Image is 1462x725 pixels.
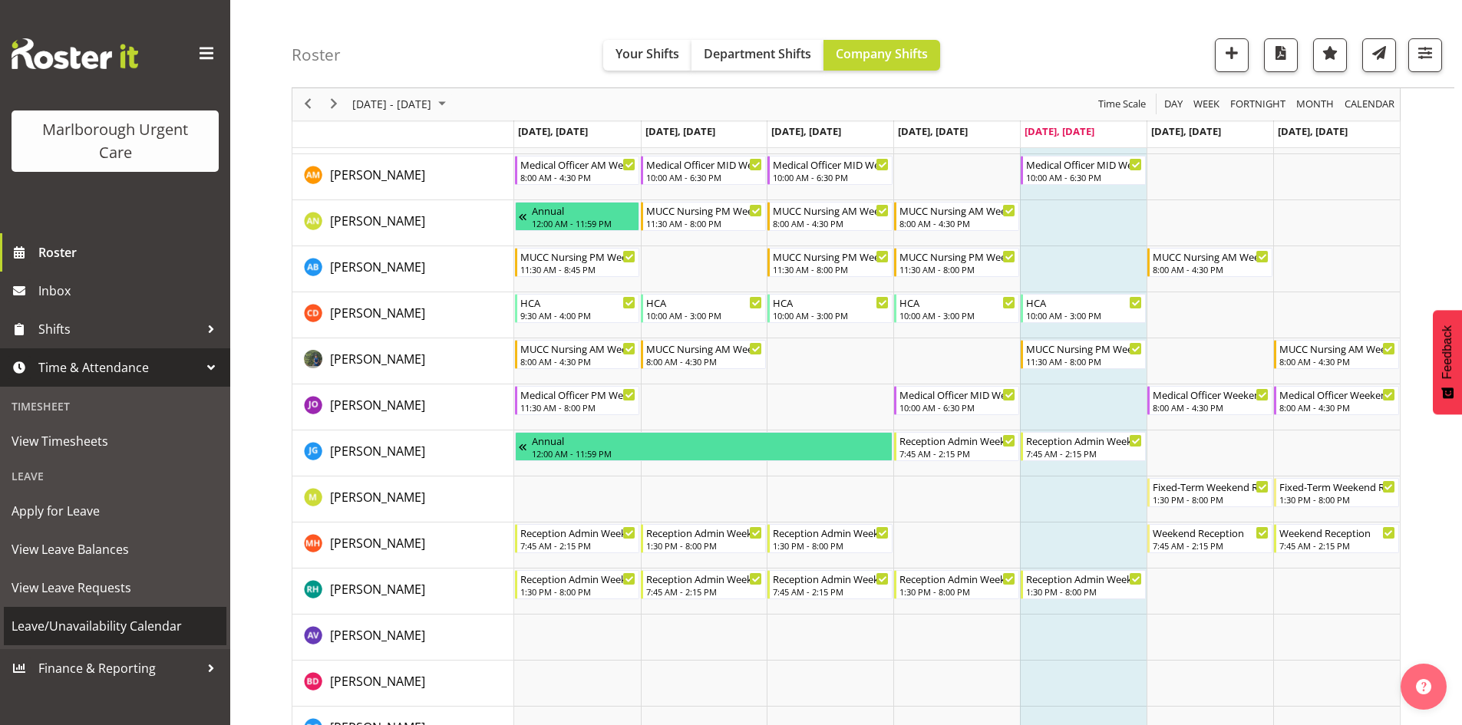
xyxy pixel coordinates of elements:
div: Alysia Newman-Woods"s event - MUCC Nursing AM Weekday Begin From Wednesday, September 17, 2025 at... [767,202,893,231]
div: Jenny O'Donnell"s event - Medical Officer PM Weekday Begin From Monday, September 15, 2025 at 11:... [515,386,640,415]
span: Month [1295,95,1335,114]
div: HCA [773,295,889,310]
button: Filter Shifts [1408,38,1442,72]
div: MUCC Nursing AM Weekends [1153,249,1269,264]
div: Reception Admin Weekday PM [1026,571,1142,586]
a: View Timesheets [4,422,226,460]
span: Day [1163,95,1184,114]
button: Highlight an important date within the roster. [1313,38,1347,72]
a: View Leave Requests [4,568,226,607]
div: Margret Hall"s event - Reception Admin Weekday AM Begin From Monday, September 15, 2025 at 7:45:0... [515,524,640,553]
span: Shifts [38,318,200,341]
td: Margret Hall resource [292,522,514,568]
div: 8:00 AM - 4:30 PM [1153,263,1269,275]
div: 11:30 AM - 8:45 PM [520,263,636,275]
div: MUCC Nursing AM Weekday [520,341,636,356]
div: HCA [646,295,762,310]
button: Your Shifts [603,40,691,71]
div: Josephine Godinez"s event - Annual Begin From Saturday, September 13, 2025 at 12:00:00 AM GMT+12:... [515,432,893,461]
a: Apply for Leave [4,492,226,530]
div: 1:30 PM - 8:00 PM [899,585,1015,598]
div: Andrew Brooks"s event - MUCC Nursing AM Weekends Begin From Saturday, September 20, 2025 at 8:00:... [1147,248,1272,277]
span: View Leave Balances [12,538,219,561]
div: Medical Officer Weekends [1153,387,1269,402]
img: help-xxl-2.png [1416,679,1431,694]
a: [PERSON_NAME] [330,488,425,506]
div: Alexandra Madigan"s event - Medical Officer MID Weekday Begin From Wednesday, September 17, 2025 ... [767,156,893,185]
span: [DATE], [DATE] [898,124,968,138]
a: Leave/Unavailability Calendar [4,607,226,645]
span: [DATE], [DATE] [1278,124,1348,138]
div: Andrew Brooks"s event - MUCC Nursing PM Weekday Begin From Monday, September 15, 2025 at 11:30:00... [515,248,640,277]
span: [PERSON_NAME] [330,166,425,183]
td: Alysia Newman-Woods resource [292,200,514,246]
div: 8:00 AM - 4:30 PM [1279,401,1395,414]
div: Reception Admin Weekday AM [899,433,1015,448]
span: [PERSON_NAME] [330,535,425,552]
div: Cordelia Davies"s event - HCA Begin From Tuesday, September 16, 2025 at 10:00:00 AM GMT+12:00 End... [641,294,766,323]
span: [DATE], [DATE] [518,124,588,138]
button: Send a list of all shifts for the selected filtered period to all rostered employees. [1362,38,1396,72]
span: [PERSON_NAME] [330,397,425,414]
div: Reception Admin Weekday PM [773,525,889,540]
span: calendar [1343,95,1396,114]
div: Rochelle Harris"s event - Reception Admin Weekday PM Begin From Monday, September 15, 2025 at 1:3... [515,570,640,599]
button: Fortnight [1228,95,1289,114]
div: Weekend Reception [1279,525,1395,540]
div: 10:00 AM - 6:30 PM [646,171,762,183]
span: Week [1192,95,1221,114]
div: Weekend Reception [1153,525,1269,540]
span: [PERSON_NAME] [330,305,425,321]
div: Reception Admin Weekday AM [1026,433,1142,448]
div: 12:00 AM - 11:59 PM [532,447,889,460]
div: Rochelle Harris"s event - Reception Admin Weekday PM Begin From Friday, September 19, 2025 at 1:3... [1021,570,1146,599]
div: Gloria Varghese"s event - MUCC Nursing PM Weekday Begin From Friday, September 19, 2025 at 11:30:... [1021,340,1146,369]
div: Medical Officer MID Weekday [899,387,1015,402]
div: Alexandra Madigan"s event - Medical Officer MID Weekday Begin From Tuesday, September 16, 2025 at... [641,156,766,185]
div: MUCC Nursing AM Weekday [899,203,1015,218]
div: MUCC Nursing PM Weekday [646,203,762,218]
button: Add a new shift [1215,38,1249,72]
td: Josephine Godinez resource [292,430,514,476]
span: Time & Attendance [38,356,200,379]
span: [PERSON_NAME] [330,673,425,690]
button: Previous [298,95,318,114]
span: [PERSON_NAME] [330,627,425,644]
div: 7:45 AM - 2:15 PM [1153,539,1269,552]
div: Timesheet [4,391,226,422]
div: Marlborough Urgent Care [27,118,203,164]
div: Cordelia Davies"s event - HCA Begin From Monday, September 15, 2025 at 9:30:00 AM GMT+12:00 Ends ... [515,294,640,323]
div: Leave [4,460,226,492]
div: MUCC Nursing PM Weekday [520,249,636,264]
a: [PERSON_NAME] [330,304,425,322]
span: [DATE], [DATE] [771,124,841,138]
span: [PERSON_NAME] [330,443,425,460]
span: Finance & Reporting [38,657,200,680]
button: September 2025 [350,95,453,114]
div: 9:30 AM - 4:00 PM [520,309,636,321]
td: Andrew Brooks resource [292,246,514,292]
div: 10:00 AM - 3:00 PM [646,309,762,321]
div: 7:45 AM - 2:15 PM [1026,447,1142,460]
div: 7:45 AM - 2:15 PM [646,585,762,598]
div: 8:00 AM - 4:30 PM [1279,355,1395,367]
a: View Leave Balances [4,530,226,568]
span: Your Shifts [615,45,679,62]
div: Reception Admin Weekday PM [899,571,1015,586]
div: 8:00 AM - 4:30 PM [899,217,1015,229]
button: Timeline Month [1294,95,1337,114]
td: Amber Venning-Slater resource [292,615,514,661]
div: 10:00 AM - 6:30 PM [1026,171,1142,183]
div: Jenny O'Donnell"s event - Medical Officer MID Weekday Begin From Thursday, September 18, 2025 at ... [894,386,1019,415]
div: 7:45 AM - 2:15 PM [899,447,1015,460]
div: Alexandra Madigan"s event - Medical Officer MID Weekday Begin From Friday, September 19, 2025 at ... [1021,156,1146,185]
div: 8:00 AM - 4:30 PM [646,355,762,367]
td: Rochelle Harris resource [292,568,514,615]
span: [DATE] - [DATE] [351,95,433,114]
div: Margret Hall"s event - Weekend Reception Begin From Sunday, September 21, 2025 at 7:45:00 AM GMT+... [1274,524,1399,553]
div: 11:30 AM - 8:00 PM [773,263,889,275]
a: [PERSON_NAME] [330,626,425,644]
div: Reception Admin Weekday PM [646,525,762,540]
div: Andrew Brooks"s event - MUCC Nursing PM Weekday Begin From Thursday, September 18, 2025 at 11:30:... [894,248,1019,277]
button: Timeline Week [1191,95,1223,114]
